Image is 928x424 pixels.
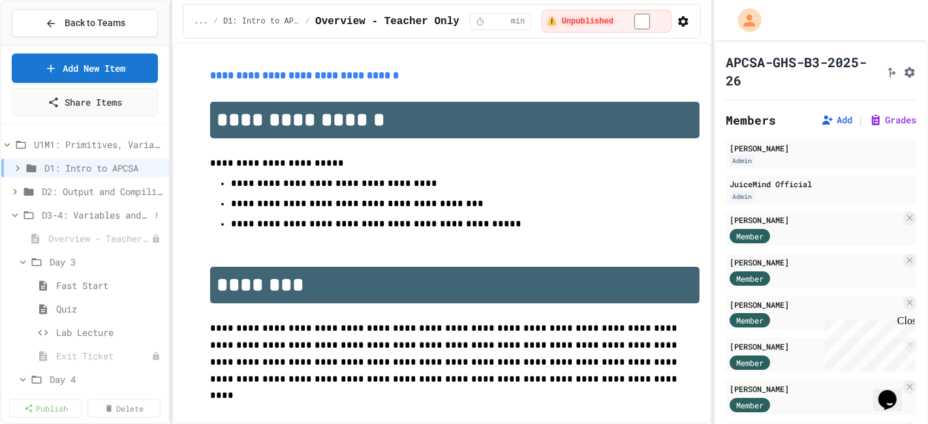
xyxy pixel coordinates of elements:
h2: Members [726,111,776,129]
span: / [305,16,310,27]
div: My Account [724,5,765,35]
input: publish toggle [619,14,666,29]
div: Unpublished [151,234,161,243]
span: / [213,16,218,27]
div: [PERSON_NAME] [730,341,901,352]
button: Add [821,114,852,127]
span: ... [194,16,208,27]
div: [PERSON_NAME] [730,256,901,268]
button: Back to Teams [12,9,158,37]
span: Quiz [56,302,163,316]
div: ⚠️ Students cannot see this content! Click the toggle to publish it and make it visible to your c... [540,10,673,33]
button: Grades [869,114,916,127]
span: U1M1: Primitives, Variables, Basic I/O [34,138,163,151]
iframe: chat widget [873,372,915,411]
span: Fast Start [56,279,163,292]
span: Overview - Teacher only [48,232,151,245]
h1: APCSA-GHS-B3-2025-26 [726,53,880,89]
span: Lab Lecture [56,326,163,339]
div: [PERSON_NAME] [730,383,901,395]
span: | [858,112,864,128]
iframe: chat widget [820,315,915,371]
span: D3-4: Variables and Input [42,208,150,222]
span: D1: Intro to APCSA [44,161,163,175]
a: Publish [9,399,82,417]
span: Overview - Teacher Only [315,14,459,29]
div: Admin [730,191,754,202]
div: [PERSON_NAME] [730,299,901,310]
span: Day 3 [50,255,163,269]
button: Assignment Settings [903,63,916,79]
span: D2: Output and Compiling Code [42,185,163,198]
div: Admin [730,155,754,166]
span: Member [736,230,764,242]
a: Add New Item [12,53,158,83]
div: Chat with us now!Close [5,5,90,83]
span: Back to Teams [65,16,125,30]
div: [PERSON_NAME] [730,214,901,226]
a: Share Items [12,88,158,116]
a: Delete [87,399,161,417]
span: D1: Intro to APCSA [223,16,300,27]
span: Member [736,273,764,284]
div: JuiceMind Official [730,178,912,190]
span: Exit Ticket [56,349,151,363]
div: [PERSON_NAME] [730,142,912,154]
span: Day 4 [50,372,163,386]
div: Unpublished [151,352,161,361]
span: Member [736,357,764,369]
span: min [511,16,525,27]
span: ⚠️ Unpublished [546,16,613,26]
button: Click to see fork details [885,63,898,79]
span: Member [736,399,764,411]
button: More options [150,209,163,222]
span: Member [736,314,764,326]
